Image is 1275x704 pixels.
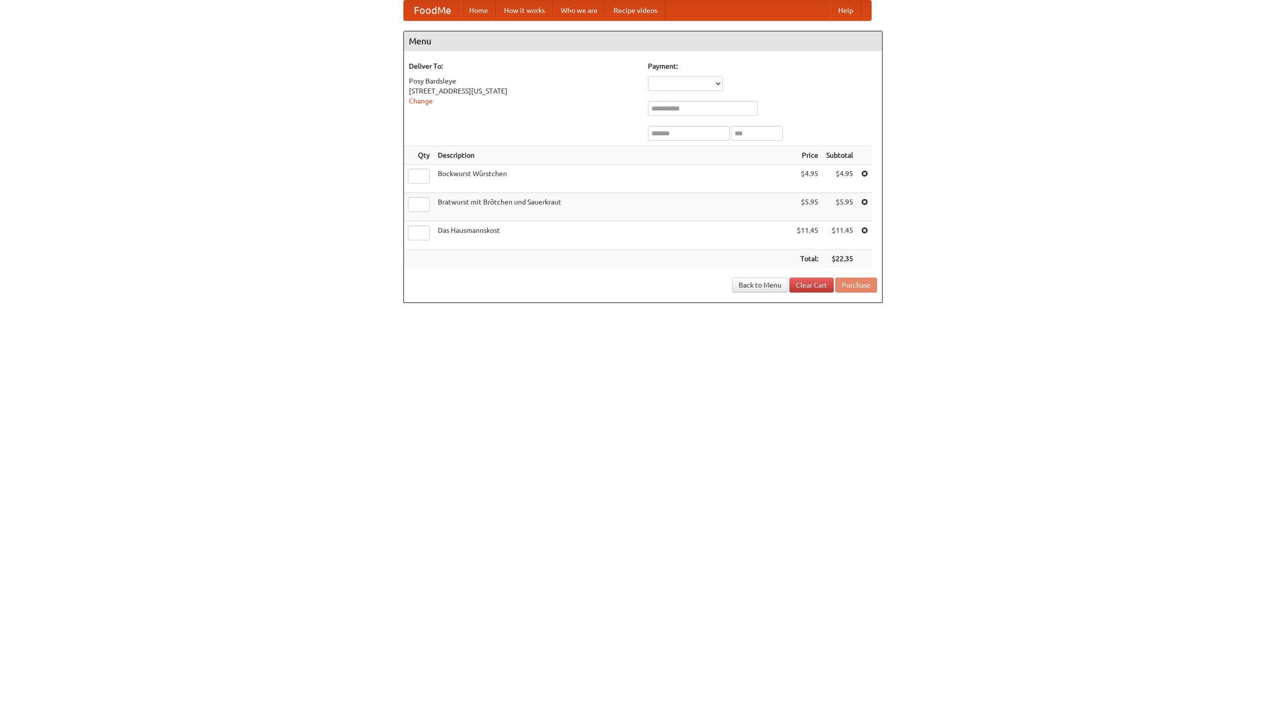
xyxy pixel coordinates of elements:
[793,193,822,221] td: $5.95
[822,221,857,250] td: $11.45
[830,0,861,20] a: Help
[409,61,638,71] h5: Deliver To:
[732,278,788,293] a: Back to Menu
[822,250,857,268] th: $22.35
[434,146,793,165] th: Description
[409,86,638,96] div: [STREET_ADDRESS][US_STATE]
[793,221,822,250] td: $11.45
[793,146,822,165] th: Price
[822,165,857,193] td: $4.95
[822,146,857,165] th: Subtotal
[404,146,434,165] th: Qty
[822,193,857,221] td: $5.95
[404,0,461,20] a: FoodMe
[553,0,606,20] a: Who we are
[496,0,553,20] a: How it works
[793,250,822,268] th: Total:
[409,97,433,105] a: Change
[648,61,877,71] h5: Payment:
[461,0,496,20] a: Home
[434,165,793,193] td: Bockwurst Würstchen
[606,0,665,20] a: Recipe videos
[409,76,638,86] div: Posy Bardsleye
[793,165,822,193] td: $4.95
[404,31,882,51] h4: Menu
[789,278,834,293] a: Clear Cart
[434,221,793,250] td: Das Hausmannskost
[835,278,877,293] button: Purchase
[434,193,793,221] td: Bratwurst mit Brötchen und Sauerkraut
